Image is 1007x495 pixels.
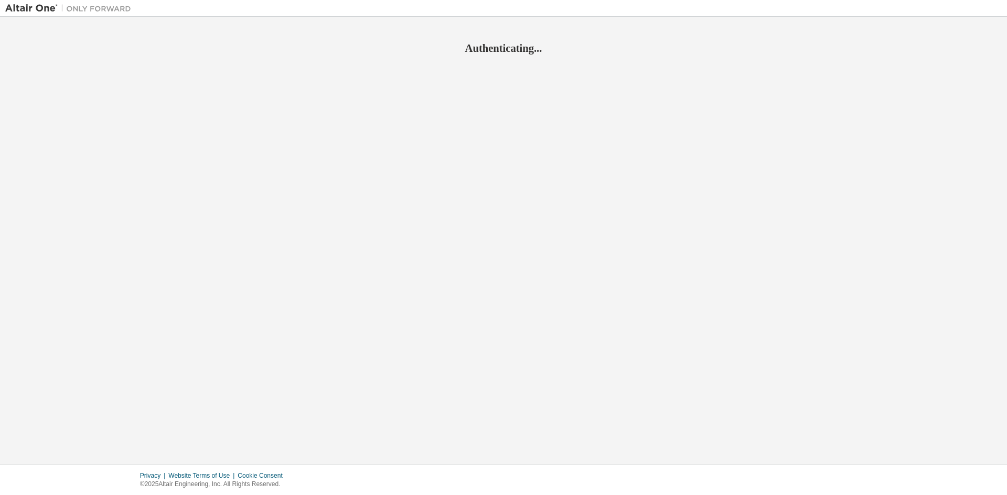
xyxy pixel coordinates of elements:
img: Altair One [5,3,136,14]
h2: Authenticating... [5,41,1002,55]
p: © 2025 Altair Engineering, Inc. All Rights Reserved. [140,480,289,489]
div: Website Terms of Use [168,471,238,480]
div: Cookie Consent [238,471,288,480]
div: Privacy [140,471,168,480]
